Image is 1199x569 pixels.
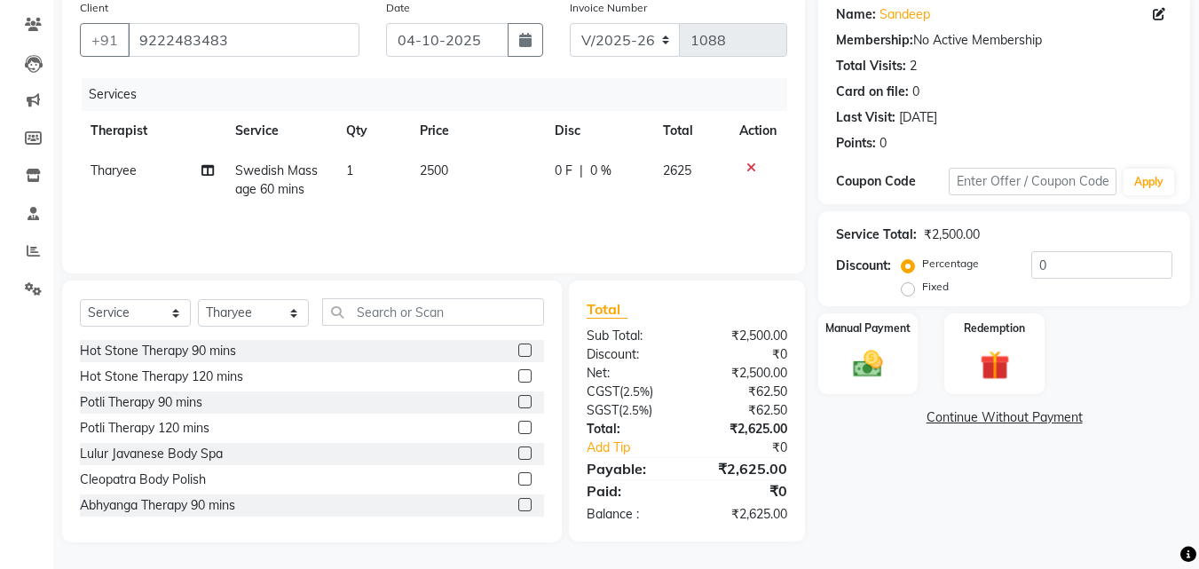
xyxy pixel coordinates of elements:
div: Last Visit: [836,108,895,127]
div: Paid: [573,480,687,502]
div: Cleopatra Body Polish [80,470,206,489]
span: 0 % [590,162,611,180]
span: 0 F [555,162,572,180]
div: Total Visits: [836,57,906,75]
div: Total: [573,420,687,439]
th: Disc [544,111,652,151]
span: Tharyee [91,162,137,178]
input: Search by Name/Mobile/Email/Code [128,23,359,57]
div: ₹2,625.00 [687,458,801,479]
span: 2625 [663,162,691,178]
button: Apply [1124,169,1174,195]
div: Potli Therapy 90 mins [80,393,202,412]
div: Coupon Code [836,172,948,191]
div: Net: [573,364,687,383]
div: Service Total: [836,225,917,244]
div: Lulur Javanese Body Spa [80,445,223,463]
div: ₹62.50 [687,401,801,420]
div: Services [82,78,801,111]
th: Qty [335,111,409,151]
div: ₹2,625.00 [687,505,801,524]
img: _cash.svg [844,347,892,381]
span: 2.5% [623,384,650,399]
th: Total [652,111,729,151]
label: Manual Payment [825,320,911,336]
span: 2500 [420,162,448,178]
div: 0 [912,83,919,101]
div: Balance : [573,505,687,524]
label: Fixed [922,279,949,295]
th: Action [729,111,787,151]
div: ₹2,625.00 [687,420,801,439]
div: Abhyanga Therapy 90 mins [80,496,235,515]
label: Percentage [922,256,979,272]
th: Therapist [80,111,225,151]
div: Potli Therapy 120 mins [80,419,209,438]
div: Discount: [836,257,891,275]
button: +91 [80,23,130,57]
a: Add Tip [573,439,706,457]
span: 1 [346,162,353,178]
div: No Active Membership [836,31,1172,50]
img: _gift.svg [971,347,1019,383]
div: Name: [836,5,876,24]
span: 2.5% [622,403,649,417]
th: Price [409,111,545,151]
div: Points: [836,134,876,153]
span: | [580,162,583,180]
div: 0 [880,134,887,153]
div: ₹0 [687,480,801,502]
div: Card on file: [836,83,909,101]
span: SGST [587,402,619,418]
div: ₹2,500.00 [687,364,801,383]
a: Sandeep [880,5,930,24]
span: Total [587,300,627,319]
input: Search or Scan [322,298,544,326]
div: Hot Stone Therapy 90 mins [80,342,236,360]
div: ₹0 [706,439,801,457]
div: Payable: [573,458,687,479]
div: ₹0 [687,345,801,364]
div: ₹2,500.00 [924,225,980,244]
div: ₹2,500.00 [687,327,801,345]
div: Discount: [573,345,687,364]
div: ₹62.50 [687,383,801,401]
label: Redemption [964,320,1025,336]
div: Hot Stone Therapy 120 mins [80,367,243,386]
div: Sub Total: [573,327,687,345]
div: 2 [910,57,917,75]
a: Continue Without Payment [822,408,1187,427]
span: CGST [587,383,619,399]
span: Swedish Massage 60 mins [235,162,318,197]
div: Membership: [836,31,913,50]
div: ( ) [573,383,687,401]
input: Enter Offer / Coupon Code [949,168,1116,195]
th: Service [225,111,335,151]
div: [DATE] [899,108,937,127]
div: ( ) [573,401,687,420]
